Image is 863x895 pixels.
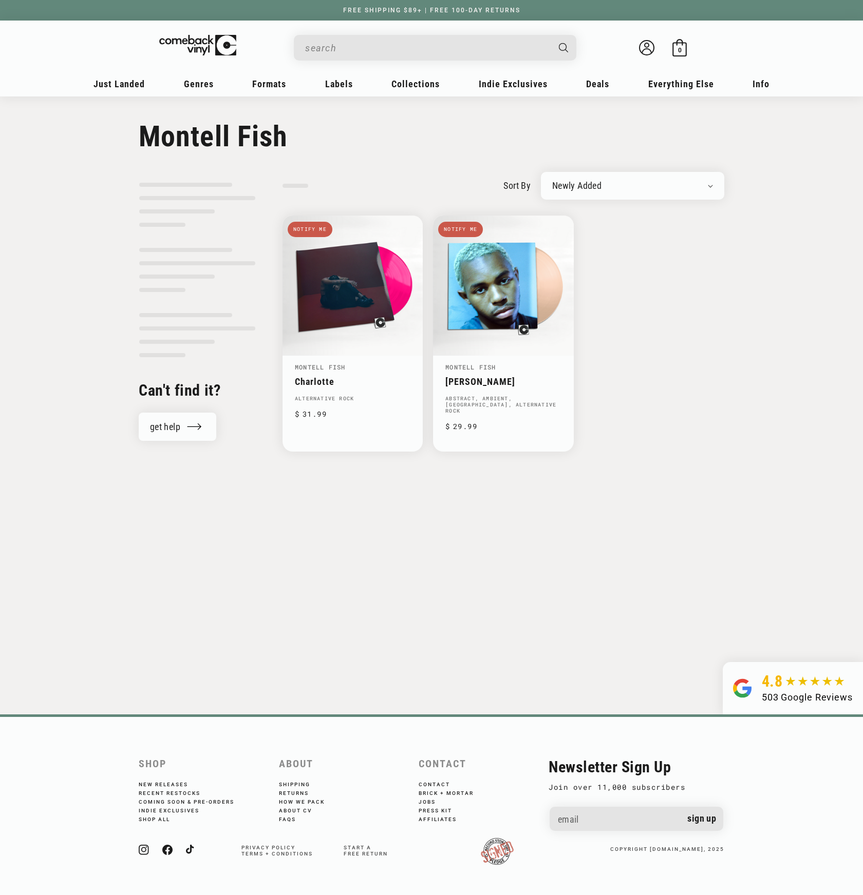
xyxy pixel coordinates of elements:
button: Search [550,35,578,61]
span: 0 [678,46,682,54]
button: Sign up [680,807,724,831]
a: About CV [279,805,326,814]
h2: About [279,758,409,770]
small: copyright [DOMAIN_NAME], 2025 [610,846,724,852]
a: Montell Fish [295,363,345,371]
a: Shipping [279,782,324,788]
a: Indie Exclusives [139,805,213,814]
span: Everything Else [648,79,714,89]
a: Jobs [419,796,449,805]
img: RSDPledgeSigned-updated.png [481,838,514,865]
input: Email [550,807,723,833]
img: Group.svg [733,672,752,704]
a: Montell Fish [445,363,496,371]
a: FAQs [279,814,310,823]
a: Charlotte [295,376,410,387]
a: get help [139,413,216,441]
h1: Montell Fish [139,120,724,153]
p: Join over 11,000 subscribers [549,781,724,793]
span: Indie Exclusives [479,79,548,89]
h2: Can't find it? [139,380,256,400]
a: Contact [419,782,464,788]
img: star5.svg [785,676,845,687]
a: Press Kit [419,805,466,814]
span: Labels [325,79,353,89]
span: Just Landed [93,79,145,89]
h2: Shop [139,758,269,770]
a: Privacy Policy [241,845,295,850]
span: Formats [252,79,286,89]
a: Returns [279,788,323,796]
span: Start a free return [344,845,388,857]
div: 503 Google Reviews [762,690,853,704]
a: Affiliates [419,814,471,823]
div: Search [294,35,576,61]
span: 4.8 [762,672,783,690]
a: Brick + Mortar [419,788,487,796]
a: [PERSON_NAME] [445,376,561,387]
input: search [305,37,549,59]
span: Deals [586,79,609,89]
a: How We Pack [279,796,339,805]
a: 4.8 503 Google Reviews [723,662,863,714]
h2: Newsletter Sign Up [549,758,724,776]
a: Coming Soon & Pre-Orders [139,796,248,805]
label: sort by [503,179,531,192]
a: Recent Restocks [139,788,214,796]
a: Shop All [139,814,184,823]
h2: Contact [419,758,549,770]
a: FREE SHIPPING $89+ | FREE 100-DAY RETURNS [333,7,531,14]
span: Info [753,79,770,89]
a: Terms + Conditions [241,851,313,857]
span: Collections [391,79,440,89]
a: New Releases [139,782,202,788]
span: Genres [184,79,214,89]
a: Start afree return [344,845,388,857]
